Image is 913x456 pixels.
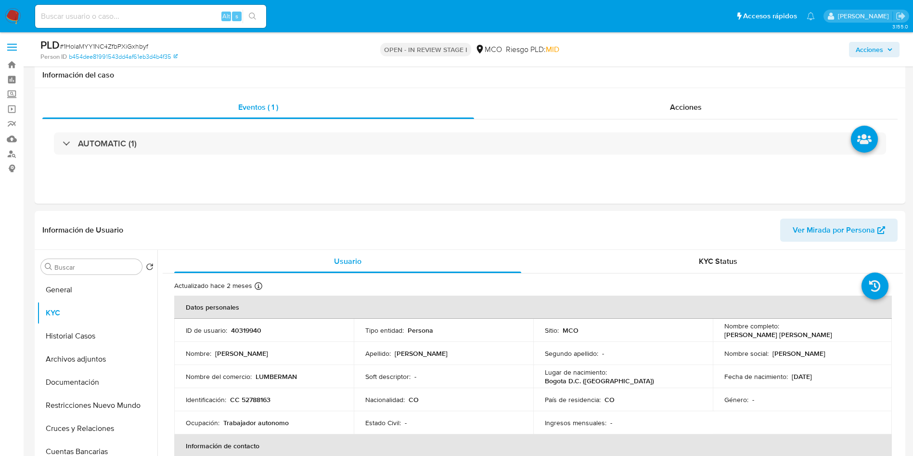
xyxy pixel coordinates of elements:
[40,37,60,52] b: PLD
[256,372,297,381] p: LUMBERMAN
[699,256,737,267] span: KYC Status
[365,349,391,358] p: Apellido :
[42,70,898,80] h1: Información del caso
[186,372,252,381] p: Nombre del comercio :
[60,41,148,51] span: # 1HolaMYY1NC4ZfbPXiGxhbyf
[230,395,270,404] p: CC 52788163
[243,10,262,23] button: search-icon
[215,349,268,358] p: [PERSON_NAME]
[610,418,612,427] p: -
[545,368,607,377] p: Lugar de nacimiento :
[186,395,226,404] p: Identificación :
[40,52,67,61] b: Person ID
[365,372,411,381] p: Soft descriptor :
[186,326,227,335] p: ID de usuario :
[35,10,266,23] input: Buscar usuario o caso...
[546,44,559,55] span: MID
[37,348,157,371] button: Archivos adjuntos
[670,102,702,113] span: Acciones
[792,372,812,381] p: [DATE]
[405,418,407,427] p: -
[54,132,886,155] div: AUTOMATIC (1)
[856,42,883,57] span: Acciones
[223,418,289,427] p: Trabajador autonomo
[838,12,892,21] p: damian.rodriguez@mercadolibre.com
[752,395,754,404] p: -
[222,12,230,21] span: Alt
[780,219,898,242] button: Ver Mirada por Persona
[231,326,261,335] p: 40319940
[724,322,779,330] p: Nombre completo :
[174,281,252,290] p: Actualizado hace 2 meses
[409,395,419,404] p: CO
[174,296,892,319] th: Datos personales
[37,325,157,348] button: Historial Casos
[772,349,825,358] p: [PERSON_NAME]
[724,349,769,358] p: Nombre social :
[37,301,157,325] button: KYC
[545,418,606,427] p: Ingresos mensuales :
[69,52,178,61] a: b454dee81991543dd4af61eb3d4b4f35
[545,349,598,358] p: Segundo apellido :
[37,371,157,394] button: Documentación
[604,395,615,404] p: CO
[849,42,900,57] button: Acciones
[365,326,404,335] p: Tipo entidad :
[602,349,604,358] p: -
[42,225,123,235] h1: Información de Usuario
[545,326,559,335] p: Sitio :
[793,219,875,242] span: Ver Mirada por Persona
[365,418,401,427] p: Estado Civil :
[506,44,559,55] span: Riesgo PLD:
[414,372,416,381] p: -
[78,138,137,149] h3: AUTOMATIC (1)
[475,44,502,55] div: MCO
[37,417,157,440] button: Cruces y Relaciones
[724,395,748,404] p: Género :
[186,418,219,427] p: Ocupación :
[238,102,278,113] span: Eventos ( 1 )
[45,263,52,271] button: Buscar
[395,349,448,358] p: [PERSON_NAME]
[186,349,211,358] p: Nombre :
[146,263,154,274] button: Volver al orden por defecto
[408,326,433,335] p: Persona
[54,263,138,272] input: Buscar
[37,278,157,301] button: General
[334,256,361,267] span: Usuario
[896,11,906,21] a: Salir
[724,330,832,339] p: [PERSON_NAME] [PERSON_NAME]
[743,11,797,21] span: Accesos rápidos
[724,372,788,381] p: Fecha de nacimiento :
[807,12,815,20] a: Notificaciones
[563,326,579,335] p: MCO
[365,395,405,404] p: Nacionalidad :
[545,377,654,385] p: Bogota D.C. ([GEOGRAPHIC_DATA])
[37,394,157,417] button: Restricciones Nuevo Mundo
[380,43,471,56] p: OPEN - IN REVIEW STAGE I
[235,12,238,21] span: s
[545,395,601,404] p: País de residencia :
